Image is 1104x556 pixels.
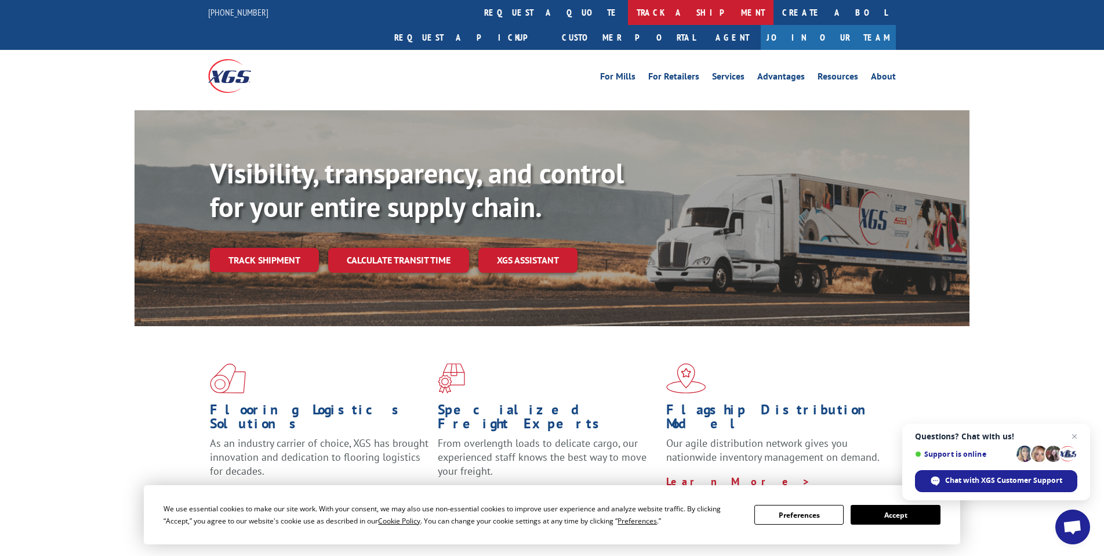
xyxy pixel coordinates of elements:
a: Services [712,72,745,85]
a: Agent [704,25,761,50]
a: For Mills [600,72,635,85]
div: We use essential cookies to make our site work. With your consent, we may also use non-essential ... [164,503,740,527]
div: Chat with XGS Customer Support [915,470,1077,492]
img: xgs-icon-focused-on-flooring-red [438,363,465,393]
img: xgs-icon-total-supply-chain-intelligence-red [210,363,246,393]
a: About [871,72,896,85]
a: XGS ASSISTANT [478,248,578,273]
span: Chat with XGS Customer Support [945,475,1062,486]
span: Questions? Chat with us! [915,432,1077,441]
span: Preferences [618,516,657,526]
h1: Specialized Freight Experts [438,403,657,436]
div: Open chat [1055,510,1090,544]
a: Resources [818,72,858,85]
span: Support is online [915,450,1012,458]
a: Calculate transit time [328,248,469,273]
a: For Retailers [648,72,699,85]
h1: Flooring Logistics Solutions [210,403,429,436]
span: Close chat [1067,429,1081,443]
a: [PHONE_NUMBER] [208,6,268,18]
a: Join Our Team [761,25,896,50]
a: Learn More > [666,475,811,488]
a: Request a pickup [386,25,553,50]
span: Cookie Policy [378,516,420,526]
a: Advantages [757,72,805,85]
div: Cookie Consent Prompt [144,485,960,544]
b: Visibility, transparency, and control for your entire supply chain. [210,155,624,225]
button: Preferences [754,505,844,525]
span: Our agile distribution network gives you nationwide inventory management on demand. [666,436,880,464]
span: As an industry carrier of choice, XGS has brought innovation and dedication to flooring logistics... [210,436,428,478]
p: From overlength loads to delicate cargo, our experienced staff knows the best way to move your fr... [438,436,657,488]
a: Track shipment [210,248,319,272]
h1: Flagship Distribution Model [666,403,885,436]
button: Accept [851,505,940,525]
a: Customer Portal [553,25,704,50]
img: xgs-icon-flagship-distribution-model-red [666,363,706,393]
